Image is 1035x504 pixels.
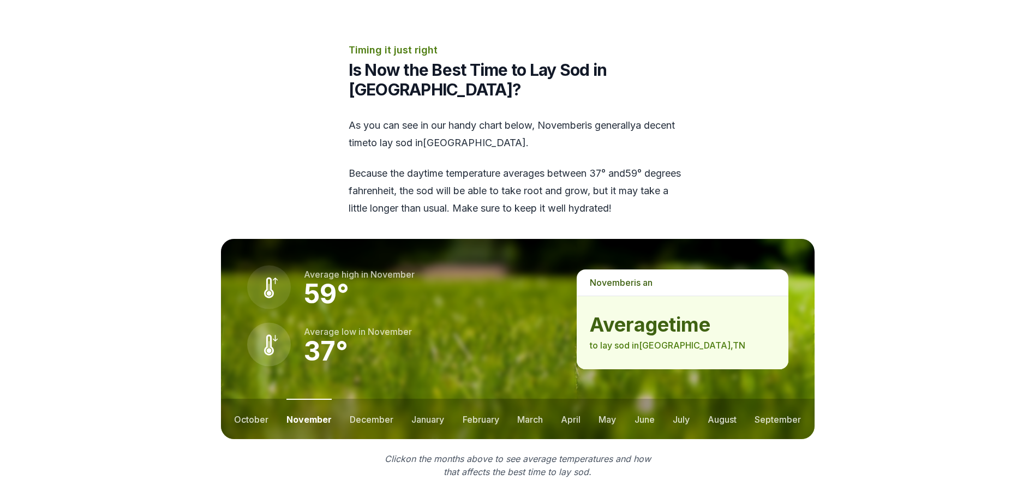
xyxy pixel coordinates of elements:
p: Click on the months above to see average temperatures and how that affects the best time to lay sod. [378,452,657,478]
span: november [537,119,585,131]
strong: average time [590,314,775,335]
h2: Is Now the Best Time to Lay Sod in [GEOGRAPHIC_DATA]? [349,60,687,99]
button: may [599,399,616,439]
button: september [755,399,801,439]
p: Timing it just right [349,43,687,58]
span: november [370,269,415,280]
button: january [411,399,444,439]
strong: 59 ° [304,278,349,310]
p: to lay sod in [GEOGRAPHIC_DATA] , TN [590,339,775,352]
button: august [708,399,737,439]
div: As you can see in our handy chart below, is generally a decent time to lay sod in [GEOGRAPHIC_DAT... [349,117,687,217]
span: november [590,277,634,288]
span: november [368,326,412,337]
button: april [561,399,581,439]
button: november [286,399,332,439]
button: july [673,399,690,439]
p: Average low in [304,325,412,338]
p: Average high in [304,268,415,281]
button: june [635,399,655,439]
button: march [517,399,543,439]
strong: 37 ° [304,335,348,367]
button: february [463,399,499,439]
button: december [350,399,393,439]
button: october [234,399,268,439]
p: Because the daytime temperature averages between 37 ° and 59 ° degrees fahrenheit, the sod will b... [349,165,687,217]
p: is a n [577,269,788,296]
